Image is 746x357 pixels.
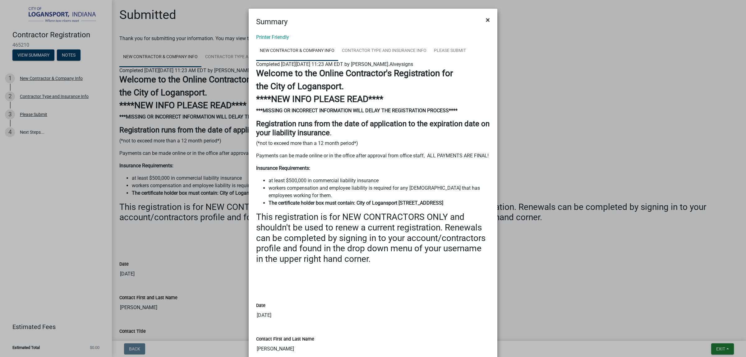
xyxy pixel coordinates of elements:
[269,200,443,206] strong: The certificate holder box must contain: City of Logansport [STREET_ADDRESS]
[256,81,344,91] strong: the City of Logansport.
[256,41,338,61] a: New Contractor & Company Info
[256,304,265,308] label: Date
[256,212,490,264] h3: This registration is for NEW CONTRACTORS ONLY and shouldn't be used to renew a current registrati...
[269,184,490,199] li: workers compensation and employee liability is required for any [DEMOGRAPHIC_DATA] that has emplo...
[338,41,430,61] a: Contractor Type and Insurance Info
[256,337,314,341] label: Contact First and Last Name
[269,177,490,184] li: at least $500,000 in commercial liability insurance
[256,119,490,137] h4: .
[256,108,458,114] strong: ***MISSING OR INCORRECT INFORMATION WILL DELAY THE REGISTRATION PROCESS****
[256,61,413,67] span: Completed [DATE][DATE] 11:23 AM EDT by [PERSON_NAME].Alveysigns
[256,16,288,27] h4: Summary
[256,152,490,160] p: Payments can be made online or in the office after approval from office staff, ALL PAYMENTS ARE F...
[256,165,310,171] strong: Insurance Requirements:
[256,34,289,40] a: Printer Friendly
[486,16,490,24] span: ×
[256,68,453,78] strong: Welcome to the Online Contractor's Registration for
[430,41,470,61] a: Please Submit
[481,11,495,29] button: Close
[256,140,490,147] p: (*not to exceed more than a 12 month period*)
[256,119,490,137] strong: Registration runs from the date of application to the expiration date on your liability insurance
